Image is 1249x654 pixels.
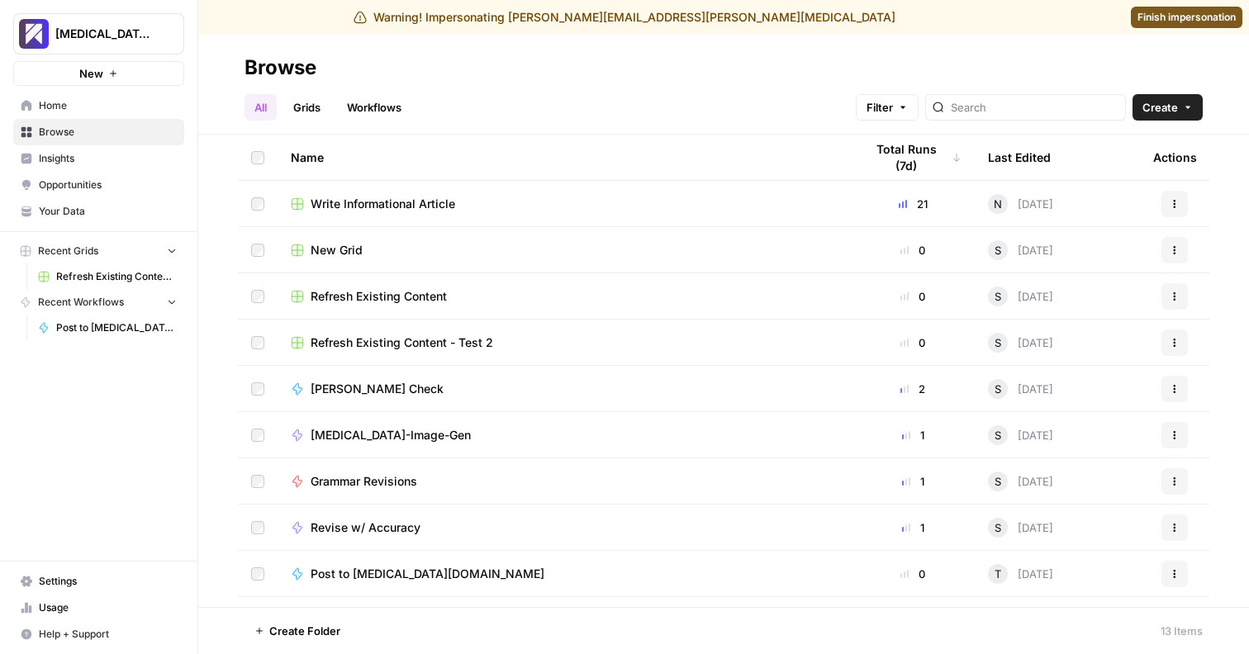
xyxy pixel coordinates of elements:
[291,473,838,490] a: Grammar Revisions
[291,196,838,212] a: Write Informational Article
[31,315,184,341] a: Post to [MEDICAL_DATA][DOMAIN_NAME]
[291,288,838,305] a: Refresh Existing Content
[38,244,98,258] span: Recent Grids
[1161,623,1203,639] div: 13 Items
[1137,10,1236,25] span: Finish impersonation
[39,151,177,166] span: Insights
[995,566,1001,582] span: T
[269,623,340,639] span: Create Folder
[988,333,1053,353] div: [DATE]
[867,99,893,116] span: Filter
[311,196,455,212] span: Write Informational Article
[39,125,177,140] span: Browse
[13,198,184,225] a: Your Data
[856,94,919,121] button: Filter
[13,595,184,621] a: Usage
[864,519,962,536] div: 1
[988,287,1053,306] div: [DATE]
[311,473,417,490] span: Grammar Revisions
[291,427,838,443] a: [MEDICAL_DATA]-Image-Gen
[291,381,838,397] a: [PERSON_NAME] Check
[291,566,838,582] a: Post to [MEDICAL_DATA][DOMAIN_NAME]
[311,519,420,536] span: Revise w/ Accuracy
[337,94,411,121] a: Workflows
[988,472,1053,491] div: [DATE]
[245,94,277,121] a: All
[311,427,471,443] span: [MEDICAL_DATA]-Image-Gen
[245,618,350,644] button: Create Folder
[864,381,962,397] div: 2
[38,295,124,310] span: Recent Workflows
[79,65,103,82] span: New
[39,574,177,589] span: Settings
[13,61,184,86] button: New
[864,196,962,212] div: 21
[995,473,1001,490] span: S
[55,26,155,42] span: [MEDICAL_DATA] - Test
[31,263,184,290] a: Refresh Existing Content - Test 2
[864,334,962,351] div: 0
[56,320,177,335] span: Post to [MEDICAL_DATA][DOMAIN_NAME]
[13,13,184,54] button: Workspace: Overjet - Test
[13,568,184,595] a: Settings
[13,621,184,647] button: Help + Support
[19,19,49,49] img: Overjet - Test Logo
[994,196,1002,212] span: N
[39,600,177,615] span: Usage
[1142,99,1178,116] span: Create
[39,178,177,192] span: Opportunities
[988,518,1053,538] div: [DATE]
[988,240,1053,260] div: [DATE]
[995,427,1001,443] span: S
[13,290,184,315] button: Recent Workflows
[864,473,962,490] div: 1
[995,242,1001,258] span: S
[995,519,1001,536] span: S
[864,288,962,305] div: 0
[988,425,1053,445] div: [DATE]
[291,242,838,258] a: New Grid
[283,94,330,121] a: Grids
[291,135,838,180] div: Name
[13,145,184,172] a: Insights
[311,381,444,397] span: [PERSON_NAME] Check
[864,566,962,582] div: 0
[13,119,184,145] a: Browse
[951,99,1118,116] input: Search
[1153,135,1197,180] div: Actions
[864,427,962,443] div: 1
[864,135,962,180] div: Total Runs (7d)
[988,379,1053,399] div: [DATE]
[311,334,493,351] span: Refresh Existing Content - Test 2
[56,269,177,284] span: Refresh Existing Content - Test 2
[864,242,962,258] div: 0
[291,519,838,536] a: Revise w/ Accuracy
[988,194,1053,214] div: [DATE]
[13,172,184,198] a: Opportunities
[988,564,1053,584] div: [DATE]
[245,54,316,81] div: Browse
[13,92,184,119] a: Home
[988,135,1051,180] div: Last Edited
[1133,94,1203,121] button: Create
[13,239,184,263] button: Recent Grids
[995,334,1001,351] span: S
[291,334,838,351] a: Refresh Existing Content - Test 2
[39,204,177,219] span: Your Data
[311,566,544,582] span: Post to [MEDICAL_DATA][DOMAIN_NAME]
[311,242,363,258] span: New Grid
[1131,7,1242,28] a: Finish impersonation
[39,98,177,113] span: Home
[995,288,1001,305] span: S
[354,9,895,26] div: Warning! Impersonating [PERSON_NAME][EMAIL_ADDRESS][PERSON_NAME][MEDICAL_DATA]
[311,288,447,305] span: Refresh Existing Content
[995,381,1001,397] span: S
[39,627,177,642] span: Help + Support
